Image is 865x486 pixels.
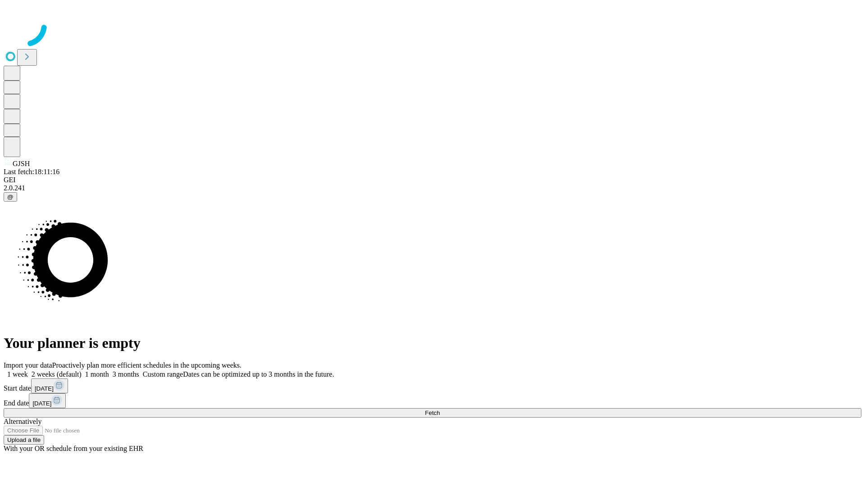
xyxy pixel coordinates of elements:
[32,370,82,378] span: 2 weeks (default)
[183,370,334,378] span: Dates can be optimized up to 3 months in the future.
[35,385,54,392] span: [DATE]
[7,193,14,200] span: @
[13,160,30,167] span: GJSH
[4,176,861,184] div: GEI
[4,361,52,369] span: Import your data
[29,393,66,408] button: [DATE]
[31,378,68,393] button: [DATE]
[4,418,41,425] span: Alternatively
[4,168,59,175] span: Last fetch: 18:11:16
[113,370,139,378] span: 3 months
[52,361,241,369] span: Proactively plan more efficient schedules in the upcoming weeks.
[85,370,109,378] span: 1 month
[4,393,861,408] div: End date
[4,445,143,452] span: With your OR schedule from your existing EHR
[4,408,861,418] button: Fetch
[4,378,861,393] div: Start date
[32,400,51,407] span: [DATE]
[4,435,44,445] button: Upload a file
[143,370,183,378] span: Custom range
[4,192,17,202] button: @
[4,335,861,351] h1: Your planner is empty
[4,184,861,192] div: 2.0.241
[425,409,440,416] span: Fetch
[7,370,28,378] span: 1 week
